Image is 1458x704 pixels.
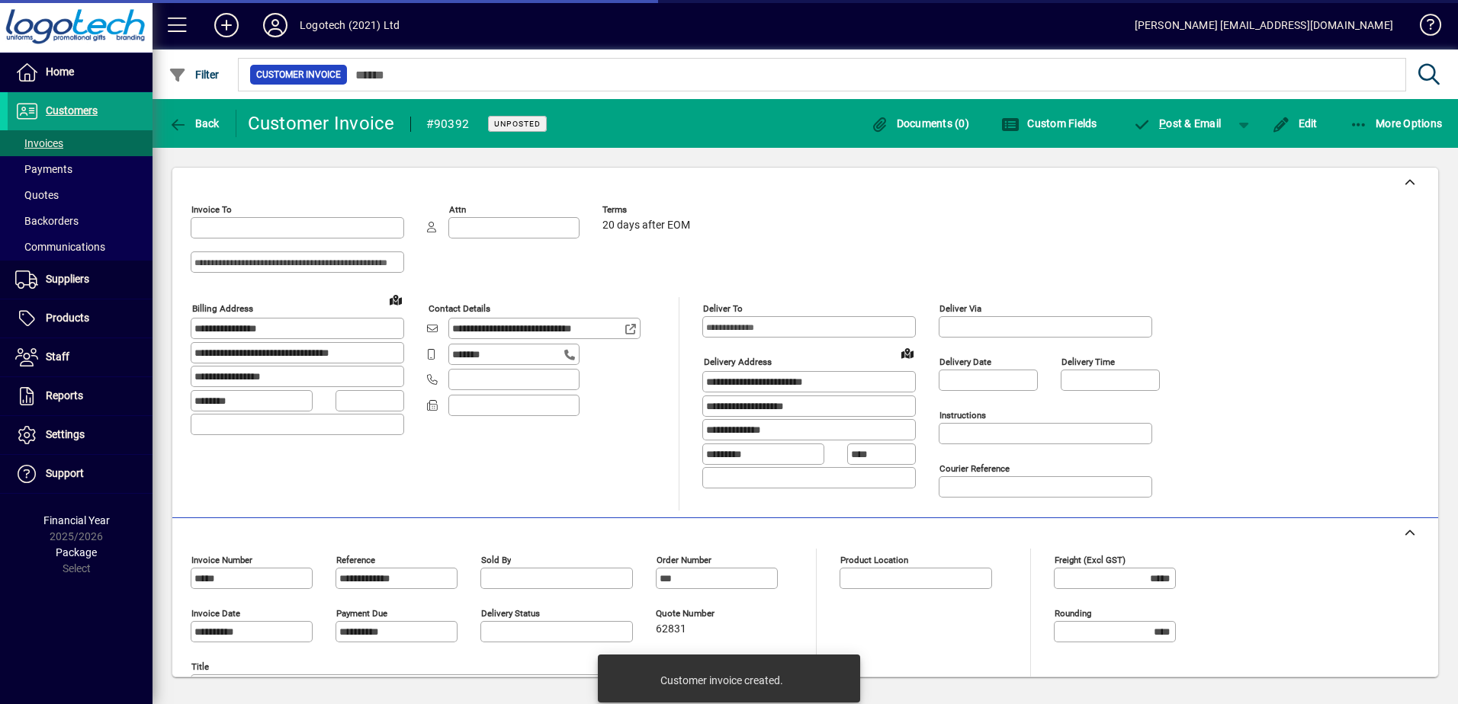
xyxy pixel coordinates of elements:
mat-label: Order number [657,555,711,565]
a: Quotes [8,182,153,208]
app-page-header-button: Back [153,110,236,137]
mat-label: Instructions [939,410,986,421]
mat-label: Invoice date [191,608,240,619]
mat-label: Attn [449,204,466,215]
mat-label: Invoice To [191,204,232,215]
span: Custom Fields [1001,117,1097,130]
div: #90392 [426,112,470,136]
span: Financial Year [43,514,110,526]
span: Invoices [15,137,63,149]
button: Edit [1268,110,1322,137]
mat-label: Reference [336,555,375,565]
span: ost & Email [1133,117,1222,130]
span: Customers [46,104,98,117]
mat-label: Deliver To [703,303,743,314]
div: Customer Invoice [248,111,395,136]
span: Filter [169,69,220,81]
span: Back [169,117,220,130]
span: Support [46,467,84,479]
mat-label: Courier Reference [939,463,1010,474]
span: 20 days after EOM [602,219,690,232]
a: Knowledge Base [1408,3,1439,53]
button: Post & Email [1126,110,1229,137]
span: More Options [1350,117,1443,130]
span: P [1159,117,1166,130]
mat-label: Invoice number [191,555,252,565]
a: Home [8,53,153,91]
div: Customer invoice created. [660,673,783,688]
button: Profile [251,11,300,39]
button: Back [165,110,223,137]
button: More Options [1346,110,1447,137]
span: Edit [1272,117,1318,130]
a: View on map [895,341,920,365]
mat-label: Delivery status [481,608,540,619]
span: Reports [46,389,83,402]
span: Terms [602,205,694,215]
span: Package [56,546,97,558]
mat-label: Sold by [481,555,511,565]
span: Documents (0) [870,117,969,130]
span: Communications [15,241,105,253]
a: Payments [8,156,153,182]
span: Settings [46,428,85,440]
span: Payments [15,163,72,175]
div: Logotech (2021) Ltd [300,13,400,37]
a: Communications [8,234,153,260]
a: Backorders [8,208,153,234]
a: Invoices [8,130,153,156]
mat-label: Product location [840,555,908,565]
span: Unposted [494,119,541,129]
span: Backorders [15,215,79,227]
mat-label: Delivery date [939,357,991,367]
a: Suppliers [8,261,153,299]
span: Quote number [656,609,747,619]
span: Staff [46,350,69,363]
a: Products [8,299,153,338]
span: Home [46,66,74,78]
span: Quotes [15,189,59,201]
mat-label: Title [191,661,209,672]
a: Support [8,455,153,493]
mat-label: Payment due [336,608,387,619]
span: 62831 [656,623,686,635]
a: Staff [8,338,153,376]
div: [PERSON_NAME] [EMAIL_ADDRESS][DOMAIN_NAME] [1135,13,1393,37]
button: Filter [165,61,223,88]
mat-label: Deliver via [939,303,981,314]
a: Reports [8,377,153,415]
span: Customer Invoice [256,67,341,82]
mat-label: Freight (excl GST) [1055,555,1126,565]
button: Add [202,11,251,39]
a: Settings [8,416,153,454]
button: Documents (0) [866,110,973,137]
span: Products [46,312,89,324]
mat-label: Rounding [1055,608,1091,619]
button: Custom Fields [997,110,1101,137]
span: Suppliers [46,273,89,285]
a: View on map [384,287,408,312]
mat-label: Delivery time [1061,357,1115,367]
